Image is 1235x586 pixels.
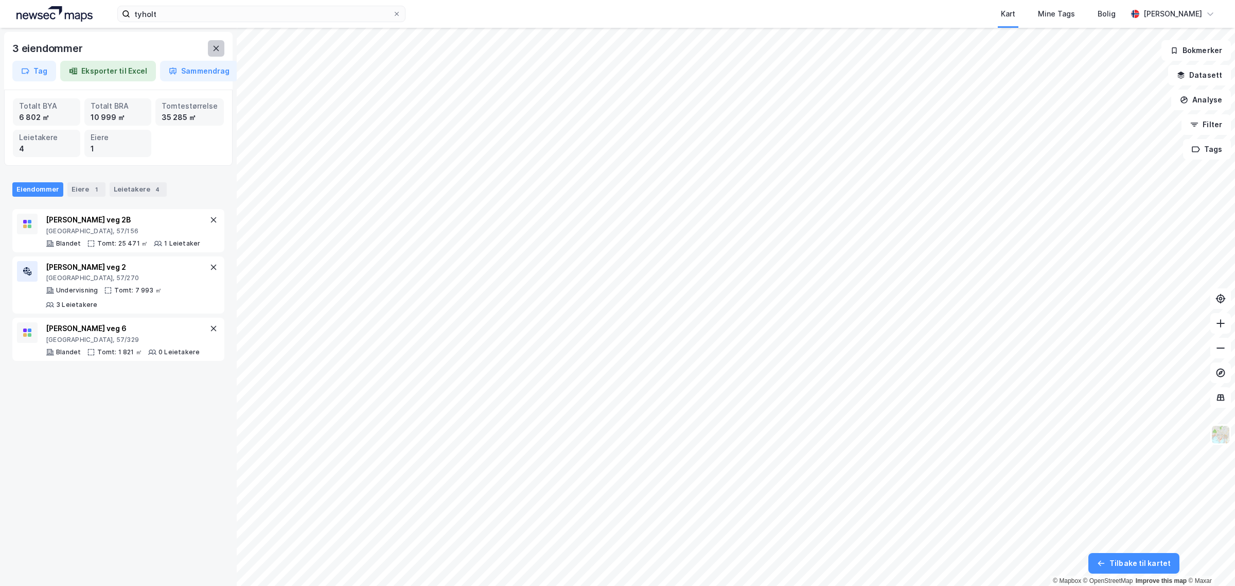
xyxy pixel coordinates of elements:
[162,112,218,123] div: 35 285 ㎡
[1136,577,1187,584] a: Improve this map
[91,184,101,195] div: 1
[19,100,74,112] div: Totalt BYA
[1088,553,1179,574] button: Tilbake til kartet
[1038,8,1075,20] div: Mine Tags
[1168,65,1231,85] button: Datasett
[12,182,63,197] div: Eiendommer
[1161,40,1231,61] button: Bokmerker
[164,239,200,248] div: 1 Leietaker
[60,61,156,81] button: Eksporter til Excel
[1171,90,1231,110] button: Analyse
[12,40,85,57] div: 3 eiendommer
[91,112,146,123] div: 10 999 ㎡
[67,182,105,197] div: Eiere
[1098,8,1116,20] div: Bolig
[97,239,148,248] div: Tomt: 25 471 ㎡
[46,322,200,335] div: [PERSON_NAME] veg 6
[130,6,393,22] input: Søk på adresse, matrikkel, gårdeiere, leietakere eller personer
[152,184,163,195] div: 4
[46,227,200,235] div: [GEOGRAPHIC_DATA], 57/156
[110,182,167,197] div: Leietakere
[1181,114,1231,135] button: Filter
[1001,8,1015,20] div: Kart
[91,100,146,112] div: Totalt BRA
[97,348,142,356] div: Tomt: 1 821 ㎡
[1083,577,1133,584] a: OpenStreetMap
[114,286,162,295] div: Tomt: 7 993 ㎡
[56,301,97,309] div: 3 Leietakere
[160,61,238,81] button: Sammendrag
[56,286,98,295] div: Undervisning
[1211,425,1230,444] img: Z
[46,214,200,226] div: [PERSON_NAME] veg 2B
[1143,8,1202,20] div: [PERSON_NAME]
[46,274,207,282] div: [GEOGRAPHIC_DATA], 57/270
[158,348,200,356] div: 0 Leietakere
[1053,577,1081,584] a: Mapbox
[19,143,74,154] div: 4
[19,132,74,143] div: Leietakere
[56,348,81,356] div: Blandet
[91,143,146,154] div: 1
[1184,537,1235,586] div: Kontrollprogram for chat
[19,112,74,123] div: 6 802 ㎡
[91,132,146,143] div: Eiere
[16,6,93,22] img: logo.a4113a55bc3d86da70a041830d287a7e.svg
[46,336,200,344] div: [GEOGRAPHIC_DATA], 57/329
[56,239,81,248] div: Blandet
[12,61,56,81] button: Tag
[1184,537,1235,586] iframe: Chat Widget
[1183,139,1231,160] button: Tags
[162,100,218,112] div: Tomtestørrelse
[46,261,207,273] div: [PERSON_NAME] veg 2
